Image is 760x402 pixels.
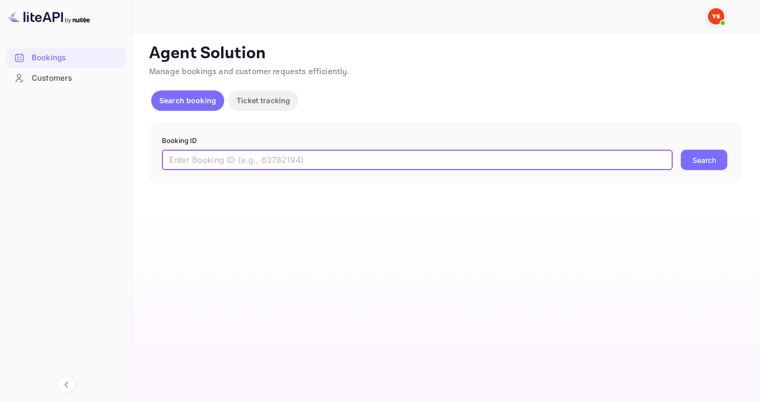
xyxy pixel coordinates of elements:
[6,48,126,67] a: Bookings
[162,136,729,146] p: Booking ID
[8,8,90,25] img: LiteAPI logo
[149,43,742,64] p: Agent Solution
[6,48,126,68] div: Bookings
[6,68,126,87] a: Customers
[57,375,76,394] button: Collapse navigation
[708,8,724,25] img: Yandex Support
[149,66,349,77] span: Manage bookings and customer requests efficiently.
[32,73,121,84] div: Customers
[159,95,216,106] p: Search booking
[162,150,673,170] input: Enter Booking ID (e.g., 63782194)
[236,95,290,106] p: Ticket tracking
[32,52,121,64] div: Bookings
[681,150,727,170] button: Search
[6,68,126,88] div: Customers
